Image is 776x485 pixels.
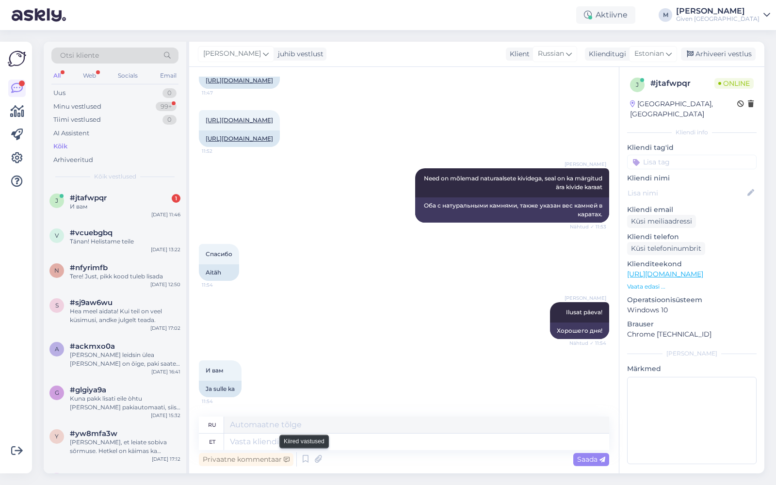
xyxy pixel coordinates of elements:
span: g [55,389,59,396]
div: Uus [53,88,65,98]
div: Socials [116,69,140,82]
a: [URL][DOMAIN_NAME] [206,135,273,142]
span: j [55,197,58,204]
p: Windows 10 [627,305,757,315]
p: Kliendi tag'id [627,143,757,153]
div: [PERSON_NAME], et leiate sobiva sõrmuse. Hetkel on käimas ka veebilehel kui ka poodides GIVEN sün... [70,438,180,455]
div: [DATE] 13:22 [151,246,180,253]
div: [PERSON_NAME] leidsin ülea [PERSON_NAME] on õige, paki saate kätte DPD [GEOGRAPHIC_DATA] keskus [70,351,180,368]
span: #glgiya9a [70,386,106,394]
div: Küsi meiliaadressi [627,215,696,228]
span: 11:52 [202,147,238,155]
span: #vcuebgbq [70,228,113,237]
div: Tere! Just, pikk kood tuleb lisada [70,272,180,281]
div: Aktiivne [576,6,635,24]
div: 0 [162,115,177,125]
span: Otsi kliente [60,50,99,61]
input: Lisa tag [627,155,757,169]
span: Nähtud ✓ 11:53 [570,223,606,230]
div: Aitäh [199,264,239,281]
span: v [55,232,59,239]
span: И вам [206,367,224,374]
div: 0 [162,88,177,98]
p: Kliendi email [627,205,757,215]
div: Tiimi vestlused [53,115,101,125]
div: Küsi telefoninumbrit [627,242,705,255]
p: Kliendi telefon [627,232,757,242]
div: Klienditugi [585,49,626,59]
div: [DATE] 15:32 [151,412,180,419]
span: 11:54 [202,398,238,405]
small: Kiired vastused [284,437,324,446]
div: Web [81,69,98,82]
span: a [55,345,59,353]
a: [PERSON_NAME]Given [GEOGRAPHIC_DATA] [676,7,770,23]
p: Chrome [TECHNICAL_ID] [627,329,757,339]
p: Märkmed [627,364,757,374]
img: Askly Logo [8,49,26,68]
div: # jtafwpqr [650,78,714,89]
input: Lisa nimi [628,188,745,198]
span: 11:54 [202,281,238,289]
span: Need on mõlemad naturaalsete kividega, seal on ka märgitud ära kivide karaat [424,175,604,191]
div: Arhiveeritud [53,155,93,165]
div: Klient [506,49,530,59]
span: Online [714,78,754,89]
p: Vaata edasi ... [627,282,757,291]
span: s [55,302,59,309]
span: Russian [538,48,564,59]
div: ru [208,417,216,433]
div: [DATE] 17:12 [152,455,180,463]
span: Nähtud ✓ 11:54 [569,339,606,347]
div: [DATE] 16:41 [151,368,180,375]
p: Operatsioonisüsteem [627,295,757,305]
div: И вам [70,202,180,211]
div: 1 [172,194,180,203]
div: Minu vestlused [53,102,101,112]
span: #jtafwpqr [70,194,107,202]
div: juhib vestlust [274,49,323,59]
span: #sj9aw6wu [70,298,113,307]
span: #nfyrimfb [70,263,108,272]
span: Kõik vestlused [94,172,136,181]
div: Хорошего дня! [550,323,609,339]
div: Kliendi info [627,128,757,137]
span: j [636,81,639,88]
div: [PERSON_NAME] [627,349,757,358]
div: Kuna pakk lisati eile òhtu [PERSON_NAME] pakiautomaati, siis see jòuab teieni homme [70,394,180,412]
div: [PERSON_NAME] [676,7,760,15]
p: Kliendi nimi [627,173,757,183]
a: [URL][DOMAIN_NAME] [206,116,273,124]
a: [URL][DOMAIN_NAME] [627,270,703,278]
span: n [54,267,59,274]
a: [URL][DOMAIN_NAME] [206,77,273,84]
div: Оба с натуральными камнями, также указан вес камней в каратах. [415,197,609,223]
div: et [209,434,215,450]
div: Kõik [53,142,67,151]
div: [DATE] 17:02 [150,324,180,332]
div: Hea meel aidata! Kui teil on veel küsimusi, andke julgelt teada. [70,307,180,324]
div: Ja sulle ka [199,381,242,397]
div: Arhiveeri vestlus [681,48,756,61]
div: Tänan! Helistame teile [70,237,180,246]
div: AI Assistent [53,129,89,138]
span: Спасибо [206,250,232,258]
span: Estonian [634,48,664,59]
div: [DATE] 12:50 [150,281,180,288]
span: #ackmxo0a [70,342,115,351]
span: Ilusat päeva! [566,308,602,316]
span: [PERSON_NAME] [565,294,606,302]
div: Privaatne kommentaar [199,453,293,466]
div: M [659,8,672,22]
span: 11:47 [202,89,238,97]
p: Klienditeekond [627,259,757,269]
div: All [51,69,63,82]
span: Saada [577,455,605,464]
span: y [55,433,59,440]
div: Email [158,69,178,82]
div: 99+ [156,102,177,112]
span: [PERSON_NAME] [203,48,261,59]
div: [DATE] 11:46 [151,211,180,218]
div: [GEOGRAPHIC_DATA], [GEOGRAPHIC_DATA] [630,99,737,119]
p: Brauser [627,319,757,329]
